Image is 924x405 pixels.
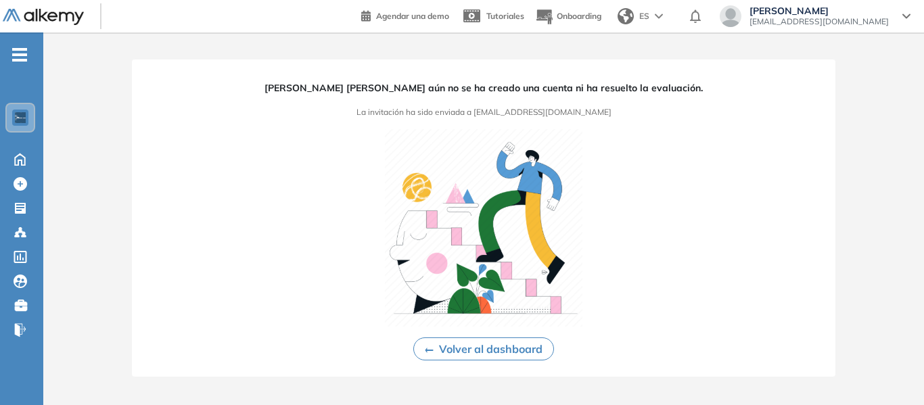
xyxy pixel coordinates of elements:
span: [PERSON_NAME] [PERSON_NAME] aún no se ha creado una cuenta ni ha resuelto la evaluación. [264,81,703,95]
img: Logo [3,9,84,26]
span: Onboarding [557,11,601,21]
button: Volver al dashboard [413,337,554,360]
span: ES [639,10,649,22]
span: La invitación ha sido enviada a [EMAIL_ADDRESS][DOMAIN_NAME] [356,106,611,118]
img: https://assets.alkemy.org/workspaces/1802/d452bae4-97f6-47ab-b3bf-1c40240bc960.jpg [15,112,26,123]
button: Onboarding [535,2,601,31]
span: Agendar una demo [376,11,449,21]
span: [EMAIL_ADDRESS][DOMAIN_NAME] [749,16,889,27]
img: world [618,8,634,24]
img: Ícono de flecha [425,348,434,353]
span: [PERSON_NAME] [749,5,889,16]
a: Agendar una demo [361,7,449,23]
span: Tutoriales [486,11,524,21]
img: arrow [655,14,663,19]
i: - [12,53,27,56]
